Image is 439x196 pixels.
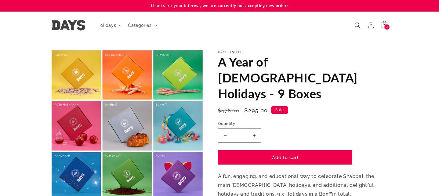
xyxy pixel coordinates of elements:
[97,23,116,28] span: Holidays
[218,150,352,165] button: Add to cart
[94,19,125,32] summary: Holidays
[218,50,387,54] p: Days United
[52,20,85,31] img: Days United
[218,121,331,127] label: Quantity
[218,54,387,102] h1: A Year of [DEMOGRAPHIC_DATA] Holidays - 9 Boxes
[124,19,160,32] summary: Categories
[271,106,288,114] span: Sale
[351,19,364,32] summary: Search
[218,107,239,114] s: $476.00
[128,23,151,28] span: Categories
[244,106,268,114] span: $295.00
[386,24,388,30] span: 2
